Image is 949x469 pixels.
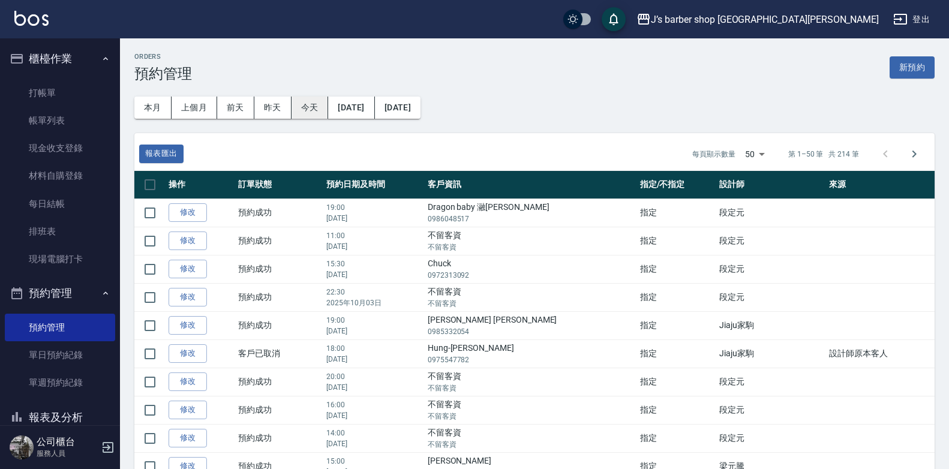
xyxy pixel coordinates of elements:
[5,218,115,245] a: 排班表
[326,315,422,326] p: 19:00
[326,438,422,449] p: [DATE]
[169,288,207,306] a: 修改
[716,283,825,311] td: 段定元
[428,326,634,337] p: 0985332054
[169,372,207,391] a: 修改
[292,97,329,119] button: 今天
[134,97,172,119] button: 本月
[326,326,422,336] p: [DATE]
[169,232,207,250] a: 修改
[326,371,422,382] p: 20:00
[326,202,422,213] p: 19:00
[425,424,637,452] td: 不留客資
[716,171,825,199] th: 設計師
[716,396,825,424] td: 段定元
[716,255,825,283] td: 段定元
[169,260,207,278] a: 修改
[5,314,115,341] a: 預約管理
[169,401,207,419] a: 修改
[5,245,115,273] a: 現場電腦打卡
[602,7,626,31] button: save
[716,311,825,339] td: Jiaju家駒
[425,311,637,339] td: [PERSON_NAME] [PERSON_NAME]
[651,12,879,27] div: J’s barber shop [GEOGRAPHIC_DATA][PERSON_NAME]
[428,383,634,393] p: 不留客資
[716,424,825,452] td: 段定元
[235,396,323,424] td: 預約成功
[425,227,637,255] td: 不留客資
[692,149,735,160] p: 每頁顯示數量
[637,255,717,283] td: 指定
[5,190,115,218] a: 每日結帳
[428,298,634,309] p: 不留客資
[5,162,115,190] a: 材料自購登錄
[326,382,422,393] p: [DATE]
[166,171,235,199] th: 操作
[425,199,637,227] td: Dragon baby 瀜[PERSON_NAME]
[235,227,323,255] td: 預約成功
[326,410,422,421] p: [DATE]
[235,339,323,368] td: 客戶已取消
[5,134,115,162] a: 現金收支登錄
[637,396,717,424] td: 指定
[326,241,422,252] p: [DATE]
[716,368,825,396] td: 段定元
[890,61,935,73] a: 新預約
[235,199,323,227] td: 預約成功
[326,399,422,410] p: 16:00
[37,448,98,459] p: 服務人員
[637,424,717,452] td: 指定
[428,242,634,252] p: 不留客資
[326,269,422,280] p: [DATE]
[637,199,717,227] td: 指定
[826,171,935,199] th: 來源
[5,43,115,74] button: 櫃檯作業
[788,149,859,160] p: 第 1–50 筆 共 214 筆
[425,339,637,368] td: Hung-[PERSON_NAME]
[888,8,935,31] button: 登出
[10,435,34,459] img: Person
[326,287,422,297] p: 22:30
[169,344,207,363] a: 修改
[235,171,323,199] th: 訂單狀態
[37,436,98,448] h5: 公司櫃台
[326,213,422,224] p: [DATE]
[254,97,292,119] button: 昨天
[428,354,634,365] p: 0975547782
[428,270,634,281] p: 0972313092
[428,439,634,450] p: 不留客資
[139,145,184,163] button: 報表匯出
[5,369,115,396] a: 單週預約紀錄
[235,311,323,339] td: 預約成功
[326,354,422,365] p: [DATE]
[900,140,929,169] button: Go to next page
[637,311,717,339] td: 指定
[217,97,254,119] button: 前天
[637,171,717,199] th: 指定/不指定
[890,56,935,79] button: 新預約
[425,396,637,424] td: 不留客資
[235,368,323,396] td: 預約成功
[428,411,634,422] p: 不留客資
[5,341,115,369] a: 單日預約紀錄
[323,171,425,199] th: 預約日期及時間
[134,65,192,82] h3: 預約管理
[326,230,422,241] p: 11:00
[5,107,115,134] a: 帳單列表
[169,429,207,447] a: 修改
[425,283,637,311] td: 不留客資
[826,339,935,368] td: 設計師原本客人
[632,7,884,32] button: J’s barber shop [GEOGRAPHIC_DATA][PERSON_NAME]
[235,424,323,452] td: 預約成功
[326,258,422,269] p: 15:30
[134,53,192,61] h2: Orders
[637,339,717,368] td: 指定
[428,214,634,224] p: 0986048517
[169,316,207,335] a: 修改
[14,11,49,26] img: Logo
[375,97,421,119] button: [DATE]
[235,255,323,283] td: 預約成功
[637,283,717,311] td: 指定
[740,138,769,170] div: 50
